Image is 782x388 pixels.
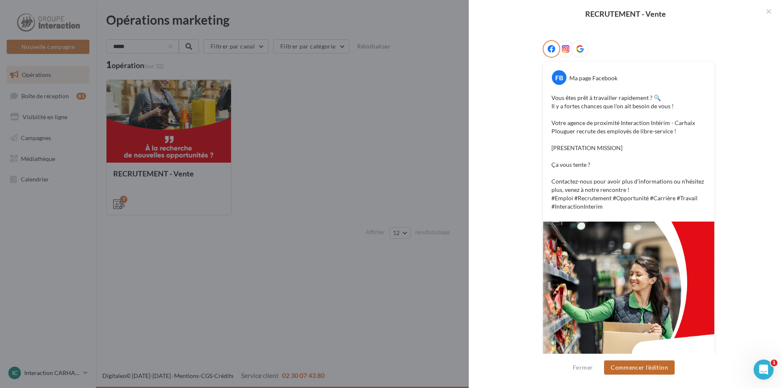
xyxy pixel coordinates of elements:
[552,70,566,85] div: FB
[551,94,706,211] p: Vous êtes prêt à travailler rapidement ? 🔍 Il y a fortes chances que l'on ait besoin de vous ! Vo...
[604,360,675,375] button: Commencer l'édition
[771,360,777,366] span: 1
[482,10,769,18] div: RECRUTEMENT - Vente
[754,360,774,380] iframe: Intercom live chat
[569,74,617,82] div: Ma page Facebook
[569,362,596,373] button: Fermer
